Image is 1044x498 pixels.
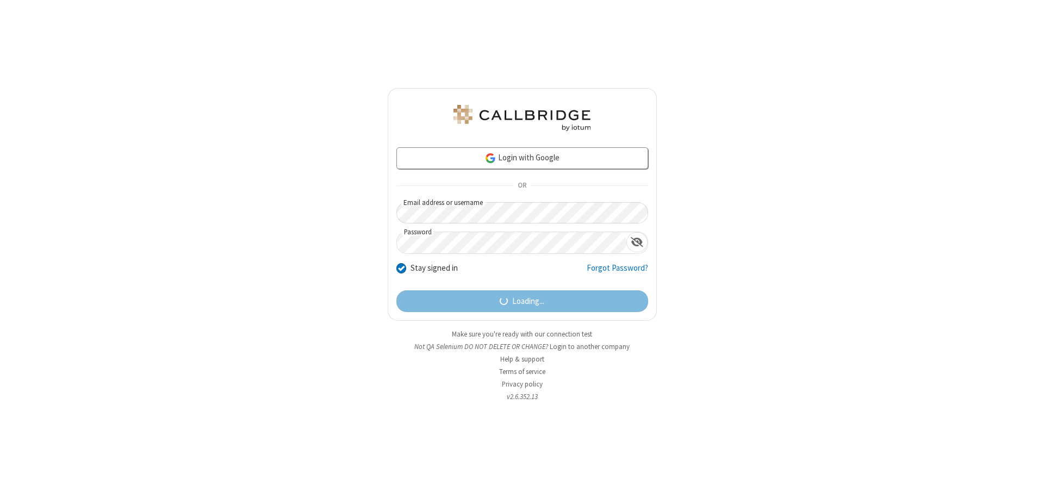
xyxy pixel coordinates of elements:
li: Not QA Selenium DO NOT DELETE OR CHANGE? [388,341,657,352]
input: Email address or username [396,202,648,223]
a: Privacy policy [502,379,543,389]
div: Show password [626,232,648,252]
button: Loading... [396,290,648,312]
label: Stay signed in [411,262,458,275]
button: Login to another company [550,341,630,352]
a: Forgot Password? [587,262,648,283]
span: OR [513,178,531,194]
a: Login with Google [396,147,648,169]
a: Help & support [500,354,544,364]
img: google-icon.png [484,152,496,164]
li: v2.6.352.13 [388,391,657,402]
a: Terms of service [499,367,545,376]
input: Password [397,232,626,253]
iframe: Chat [1017,470,1036,490]
span: Loading... [512,295,544,308]
img: QA Selenium DO NOT DELETE OR CHANGE [451,105,593,131]
a: Make sure you're ready with our connection test [452,329,592,339]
